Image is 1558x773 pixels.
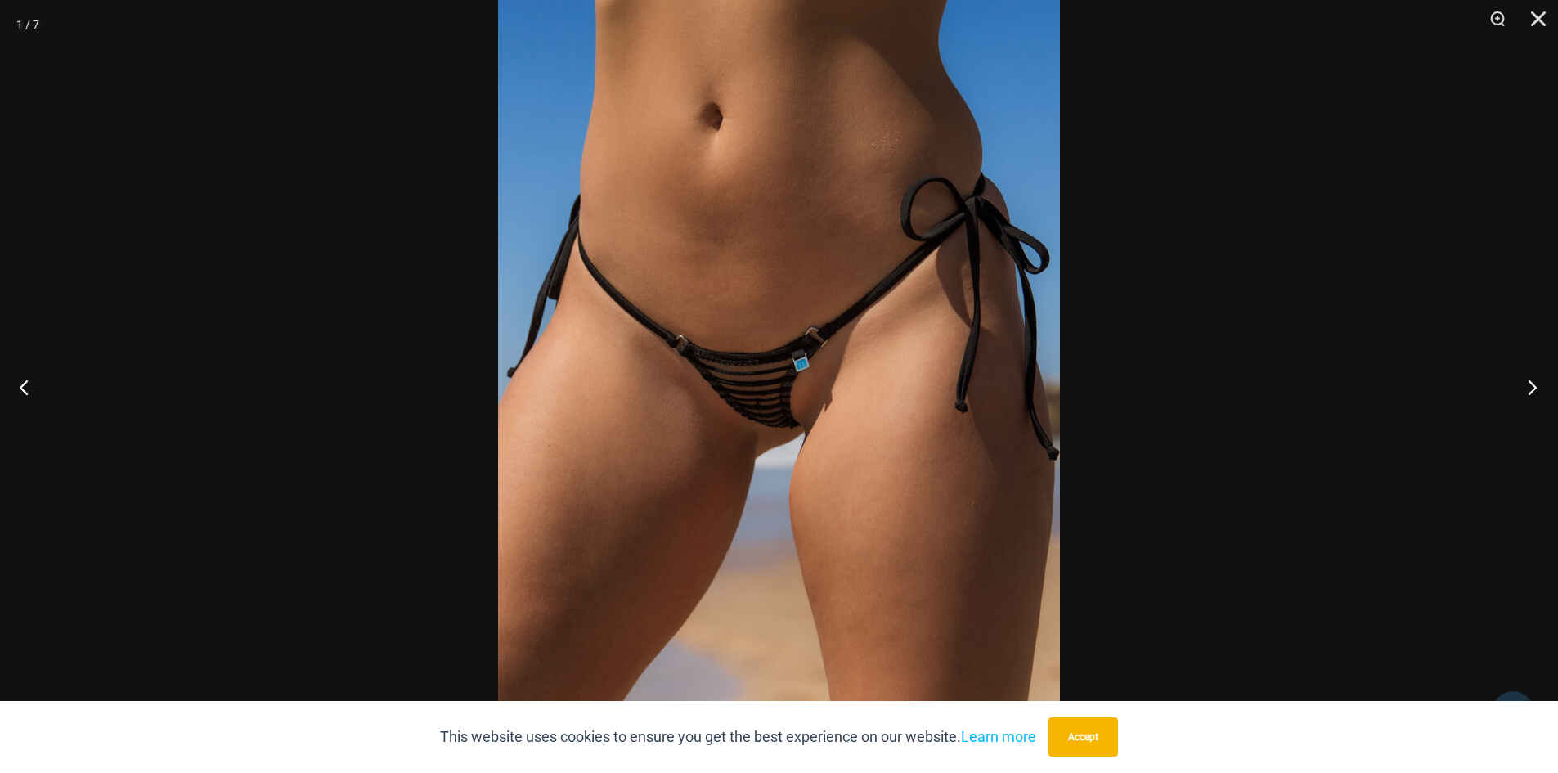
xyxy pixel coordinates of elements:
[1497,346,1558,428] button: Next
[961,728,1036,745] a: Learn more
[440,725,1036,749] p: This website uses cookies to ensure you get the best experience on our website.
[1048,717,1118,757] button: Accept
[16,12,39,37] div: 1 / 7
